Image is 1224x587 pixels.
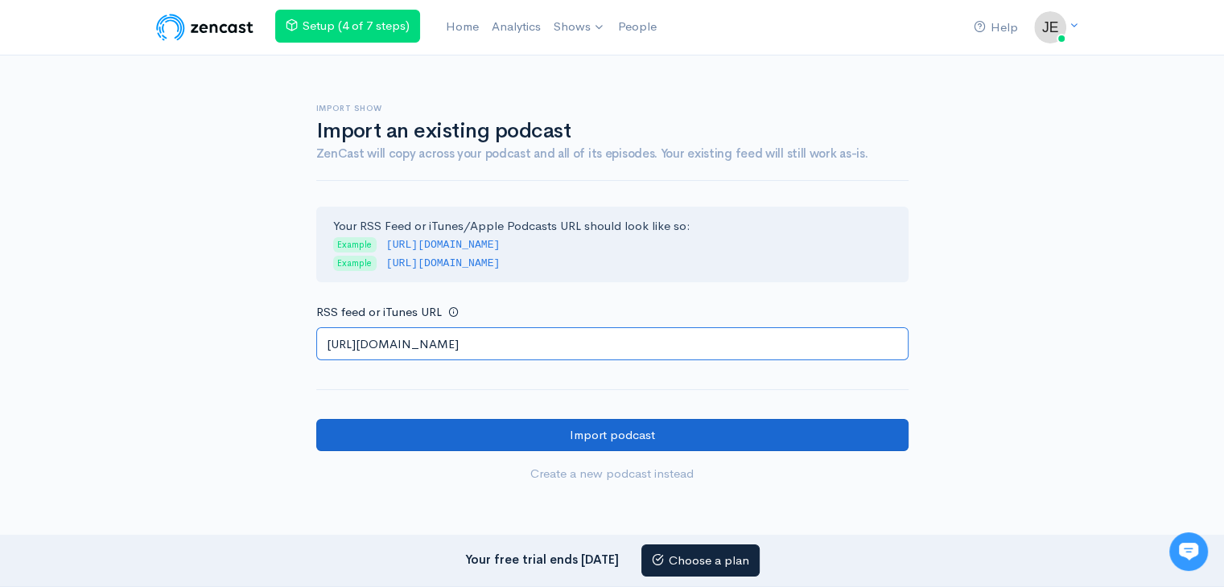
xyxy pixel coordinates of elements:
iframe: gist-messenger-bubble-iframe [1169,532,1208,571]
span: Example [333,256,377,271]
span: New conversation [104,223,193,236]
h6: Import show [316,104,909,113]
a: Shows [547,10,612,45]
h1: Import an existing podcast [316,120,909,143]
a: Analytics [485,10,547,44]
img: ZenCast Logo [154,11,256,43]
a: Setup (4 of 7 steps) [275,10,420,43]
code: [URL][DOMAIN_NAME] [386,257,501,269]
p: Find an answer quickly [22,276,300,295]
div: Your RSS Feed or iTunes/Apple Podcasts URL should look like so: [316,207,909,282]
h1: Hi 👋 [24,78,298,104]
h2: Just let us know if you need anything and we'll be happy to help! 🙂 [24,107,298,184]
span: Example [333,237,377,252]
a: Choose a plan [641,544,760,577]
button: New conversation [25,213,297,245]
a: People [612,10,663,44]
a: Home [439,10,485,44]
h4: ZenCast will copy across your podcast and all of its episodes. Your existing feed will still work... [316,147,909,161]
a: Help [967,10,1024,45]
input: http://your-podcast.com/rss [316,327,909,360]
input: Import podcast [316,419,909,452]
code: [URL][DOMAIN_NAME] [386,239,501,251]
img: ... [1034,11,1066,43]
label: RSS feed or iTunes URL [316,303,442,322]
input: Search articles [47,302,287,335]
strong: Your free trial ends [DATE] [465,551,619,566]
a: Create a new podcast instead [316,458,909,491]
